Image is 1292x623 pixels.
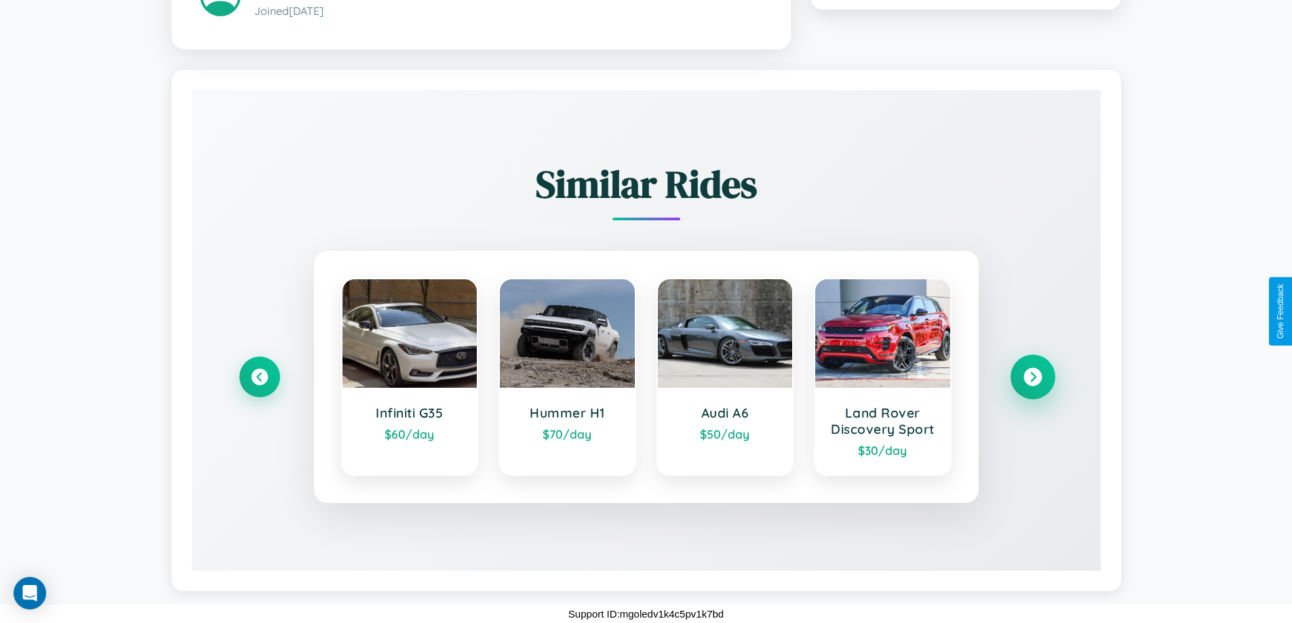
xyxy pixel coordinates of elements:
div: $ 30 /day [829,443,937,458]
h3: Hummer H1 [513,405,621,421]
div: Open Intercom Messenger [14,577,46,609]
h2: Similar Rides [239,158,1053,210]
a: Audi A6$50/day [657,278,794,476]
a: Hummer H1$70/day [498,278,636,476]
div: Give Feedback [1276,284,1285,339]
h3: Land Rover Discovery Sport [829,405,937,437]
div: $ 50 /day [671,426,779,441]
h3: Audi A6 [671,405,779,421]
div: $ 70 /day [513,426,621,441]
h3: Infiniti G35 [356,405,464,421]
p: Support ID: mgoledv1k4c5pv1k7bd [568,605,724,623]
div: $ 60 /day [356,426,464,441]
a: Land Rover Discovery Sport$30/day [814,278,952,476]
a: Infiniti G35$60/day [341,278,479,476]
p: Joined [DATE] [254,1,762,21]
